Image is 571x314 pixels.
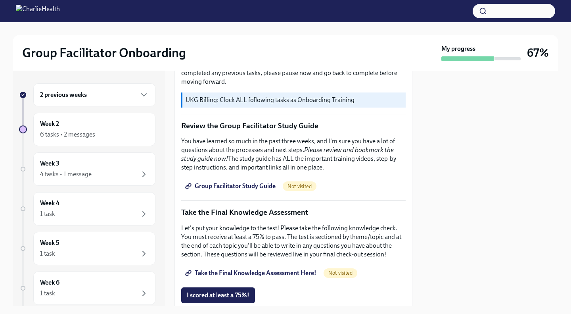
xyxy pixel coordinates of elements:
[187,182,276,190] span: Group Facilitator Study Guide
[181,207,406,218] p: Take the Final Knowledge Assessment
[40,130,95,139] div: 6 tasks • 2 messages
[16,5,60,17] img: CharlieHealth
[181,178,281,194] a: Group Facilitator Study Guide
[19,272,155,305] a: Week 61 task
[33,83,155,106] div: 2 previous weeks
[19,232,155,265] a: Week 51 task
[40,239,59,247] h6: Week 5
[40,278,59,287] h6: Week 6
[527,46,549,60] h3: 67%
[181,137,406,172] p: You have learned so much in the past three weeks, and I'm sure you have a lot of questions about ...
[187,291,249,299] span: I scored at least a 75%!
[19,192,155,225] a: Week 41 task
[181,60,406,86] p: You have successfully made it to your final onboarding tasks! If you have not completed any previ...
[40,289,55,298] div: 1 task
[40,249,55,258] div: 1 task
[187,269,316,277] span: Take the Final Knowledge Assessment Here!
[181,121,406,131] p: Review the Group Facilitator Study Guide
[40,119,59,128] h6: Week 2
[40,199,59,208] h6: Week 4
[19,113,155,146] a: Week 26 tasks • 2 messages
[324,270,357,276] span: Not visited
[181,287,255,303] button: I scored at least a 75%!
[40,159,59,168] h6: Week 3
[40,170,92,179] div: 4 tasks • 1 message
[19,152,155,186] a: Week 34 tasks • 1 message
[441,44,475,53] strong: My progress
[186,96,402,104] p: UKG Billing: Clock ALL following tasks as Onboarding Training
[40,91,87,99] h6: 2 previous weeks
[181,265,322,281] a: Take the Final Knowledge Assessment Here!
[22,45,186,61] h2: Group Facilitator Onboarding
[40,210,55,218] div: 1 task
[283,183,316,189] span: Not visited
[181,224,406,259] p: Let's put your knowledge to the test! Please take the following knowledge check. You must receive...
